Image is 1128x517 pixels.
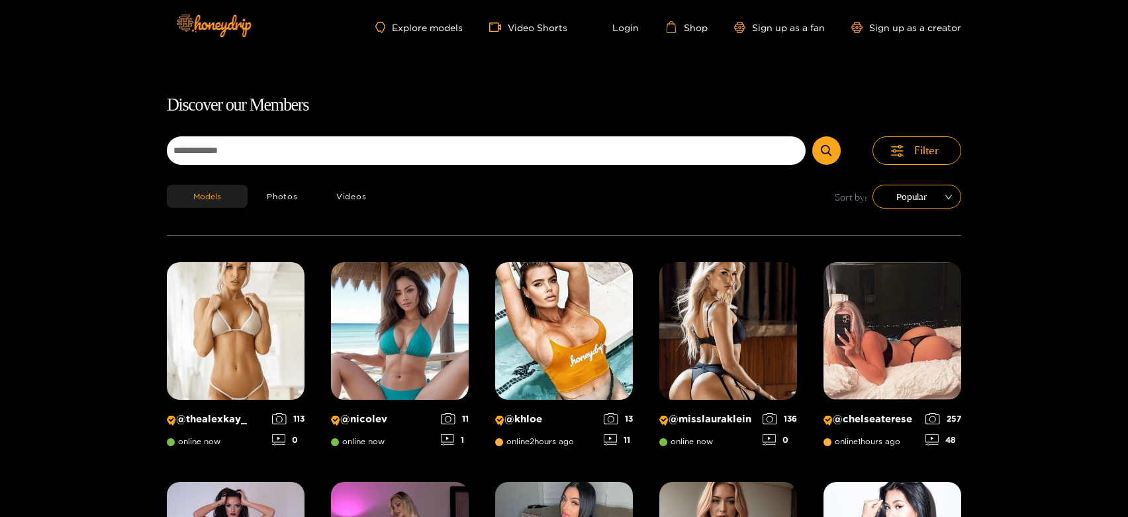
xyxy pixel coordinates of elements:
[495,262,633,455] a: Creator Profile Image: khloe@khloeonline2hours ago1311
[495,262,633,400] img: Creator Profile Image: khloe
[925,413,961,424] div: 257
[331,413,434,426] p: @ nicolev
[167,437,220,446] span: online now
[604,434,633,446] div: 11
[167,91,961,119] h1: Discover our Members
[763,413,797,424] div: 136
[851,22,961,33] a: Sign up as a creator
[914,143,939,158] span: Filter
[734,22,825,33] a: Sign up as a fan
[763,434,797,446] div: 0
[495,437,574,446] span: online 2 hours ago
[659,437,713,446] span: online now
[331,262,469,400] img: Creator Profile Image: nicolev
[331,262,469,455] a: Creator Profile Image: nicolev@nicolevonline now111
[594,21,639,33] a: Login
[375,22,463,33] a: Explore models
[823,262,961,400] img: Creator Profile Image: chelseaterese
[872,136,961,165] button: Filter
[495,413,597,426] p: @ khloe
[317,185,386,208] button: Videos
[167,262,305,455] a: Creator Profile Image: thealexkay_@thealexkay_online now1130
[659,262,797,400] img: Creator Profile Image: misslauraklein
[272,434,305,446] div: 0
[441,413,469,424] div: 11
[167,185,248,208] button: Models
[812,136,841,165] button: Submit Search
[604,413,633,424] div: 13
[882,187,951,207] span: Popular
[167,413,265,426] p: @ thealexkay_
[331,437,385,446] span: online now
[823,413,919,426] p: @ chelseaterese
[441,434,469,446] div: 1
[823,437,900,446] span: online 1 hours ago
[665,21,708,33] a: Shop
[925,434,961,446] div: 48
[659,262,797,455] a: Creator Profile Image: misslauraklein@misslaurakleinonline now1360
[248,185,317,208] button: Photos
[823,262,961,455] a: Creator Profile Image: chelseaterese@chelseatereseonline1hours ago25748
[272,413,305,424] div: 113
[489,21,508,33] span: video-camera
[835,189,867,205] span: Sort by:
[167,262,305,400] img: Creator Profile Image: thealexkay_
[489,21,567,33] a: Video Shorts
[659,413,756,426] p: @ misslauraklein
[872,185,961,209] div: sort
